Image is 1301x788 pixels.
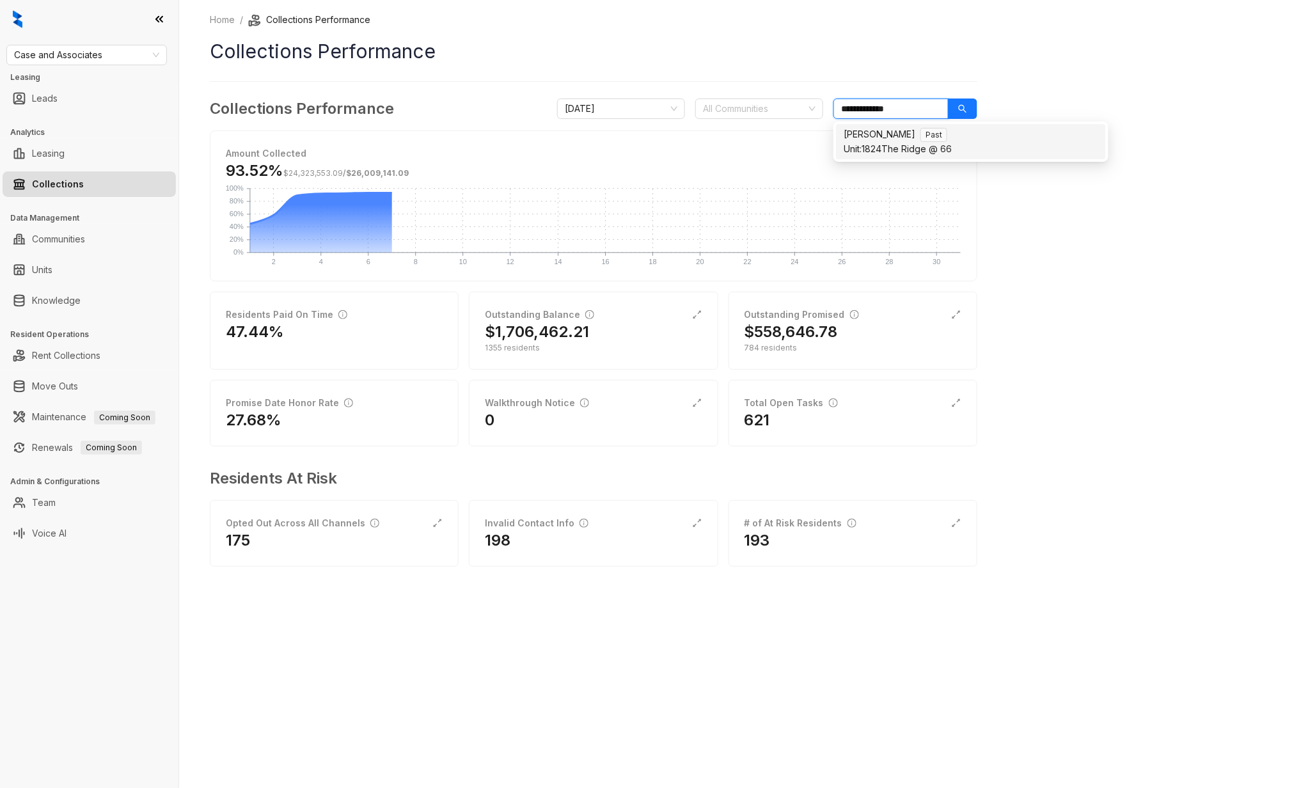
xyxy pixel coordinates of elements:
a: Rent Collections [32,343,100,368]
text: 8 [414,258,418,265]
span: expand-alt [692,398,702,408]
span: info-circle [338,310,347,319]
li: Units [3,257,176,283]
div: 1355 residents [485,342,702,354]
span: Coming Soon [81,441,142,455]
text: 20% [230,235,244,243]
div: Outstanding Balance [485,308,594,322]
text: 100% [226,184,244,192]
div: Invalid Contact Info [485,516,588,530]
span: [PERSON_NAME] [844,129,915,139]
h3: Leasing [10,72,178,83]
li: Collections Performance [248,13,370,27]
div: # of At Risk Residents [745,516,856,530]
a: Home [207,13,237,27]
a: Voice AI [32,521,67,546]
text: 80% [230,197,244,205]
h3: Resident Operations [10,329,178,340]
text: 16 [602,258,610,265]
li: Move Outs [3,374,176,399]
li: Rent Collections [3,343,176,368]
text: 6 [367,258,370,265]
h3: Residents At Risk [210,467,967,490]
span: Case and Associates [14,45,159,65]
h3: 93.52% [226,161,409,181]
text: 24 [791,258,799,265]
a: Team [32,490,56,516]
span: The Ridge @ 66 [881,143,952,154]
text: 20 [697,258,704,265]
text: 28 [886,258,894,265]
a: Move Outs [32,374,78,399]
h3: Admin & Configurations [10,476,178,487]
span: info-circle [344,398,353,407]
span: $24,323,553.09 [283,168,343,178]
h2: 47.44% [226,322,284,342]
div: 784 residents [745,342,961,354]
text: 18 [649,258,657,265]
text: 12 [507,258,514,265]
li: Maintenance [3,404,176,430]
li: Voice AI [3,521,176,546]
li: Team [3,490,176,516]
li: Collections [3,171,176,197]
li: Renewals [3,435,176,461]
a: Leads [32,86,58,111]
text: 26 [839,258,846,265]
text: 10 [459,258,467,265]
h3: Analytics [10,127,178,138]
h2: 198 [485,530,510,551]
div: Promise Date Honor Rate [226,396,353,410]
span: $26,009,141.09 [346,168,409,178]
h2: 175 [226,530,250,551]
h2: $1,706,462.21 [485,322,589,342]
div: Walkthrough Notice [485,396,589,410]
h2: 193 [745,530,770,551]
h3: Collections Performance [210,97,394,120]
span: Past [920,128,947,142]
h3: Data Management [10,212,178,224]
div: Total Open Tasks [745,396,838,410]
span: expand-alt [432,518,443,528]
text: 2 [272,258,276,265]
li: Leasing [3,141,176,166]
text: 22 [744,258,752,265]
text: 30 [933,258,941,265]
a: Collections [32,171,84,197]
span: search [958,104,967,113]
span: October 2025 [565,99,677,118]
span: expand-alt [951,518,961,528]
a: Knowledge [32,288,81,313]
div: Opted Out Across All Channels [226,516,379,530]
span: expand-alt [692,310,702,320]
li: Leads [3,86,176,111]
text: 4 [319,258,323,265]
span: info-circle [370,519,379,528]
span: expand-alt [951,398,961,408]
span: info-circle [580,519,588,528]
span: info-circle [580,398,589,407]
span: expand-alt [951,310,961,320]
li: Knowledge [3,288,176,313]
text: 0% [233,248,244,256]
img: logo [13,10,22,28]
text: 14 [555,258,562,265]
li: Communities [3,226,176,252]
a: Communities [32,226,85,252]
span: info-circle [829,398,838,407]
div: Residents Paid On Time [226,308,347,322]
span: Unit: 1824 [844,143,881,154]
a: Units [32,257,52,283]
h1: Collections Performance [210,37,977,66]
strong: Amount Collected [226,148,306,159]
text: 40% [230,223,244,230]
span: info-circle [848,519,856,528]
a: RenewalsComing Soon [32,435,142,461]
h2: 27.68% [226,410,281,430]
div: Outstanding Promised [745,308,859,322]
span: info-circle [585,310,594,319]
h2: 621 [745,410,770,430]
text: 60% [230,210,244,217]
h2: 0 [485,410,494,430]
span: expand-alt [692,518,702,528]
